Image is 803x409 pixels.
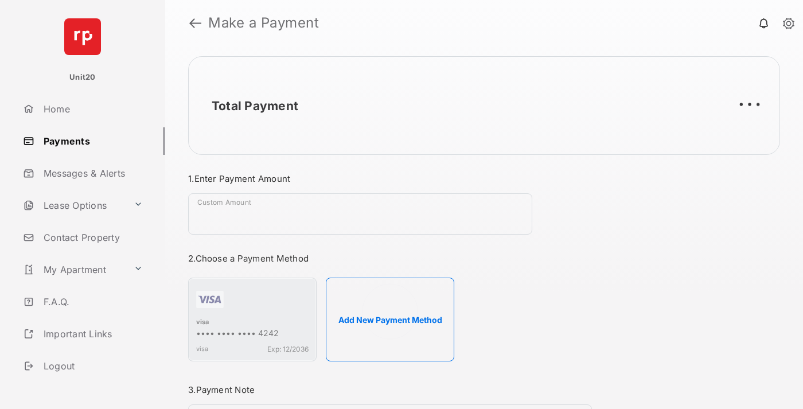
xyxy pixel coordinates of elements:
[69,72,96,83] p: Unit20
[188,173,592,184] h3: 1. Enter Payment Amount
[188,384,592,395] h3: 3. Payment Note
[64,18,101,55] img: svg+xml;base64,PHN2ZyB4bWxucz0iaHR0cDovL3d3dy53My5vcmcvMjAwMC9zdmciIHdpZHRoPSI2NCIgaGVpZ2h0PSI2NC...
[18,320,147,348] a: Important Links
[18,159,165,187] a: Messages & Alerts
[18,95,165,123] a: Home
[188,253,592,264] h3: 2. Choose a Payment Method
[18,127,165,155] a: Payments
[212,99,298,113] h2: Total Payment
[18,256,129,283] a: My Apartment
[18,352,165,380] a: Logout
[18,192,129,219] a: Lease Options
[18,288,165,315] a: F.A.Q.
[208,16,319,30] strong: Make a Payment
[18,224,165,251] a: Contact Property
